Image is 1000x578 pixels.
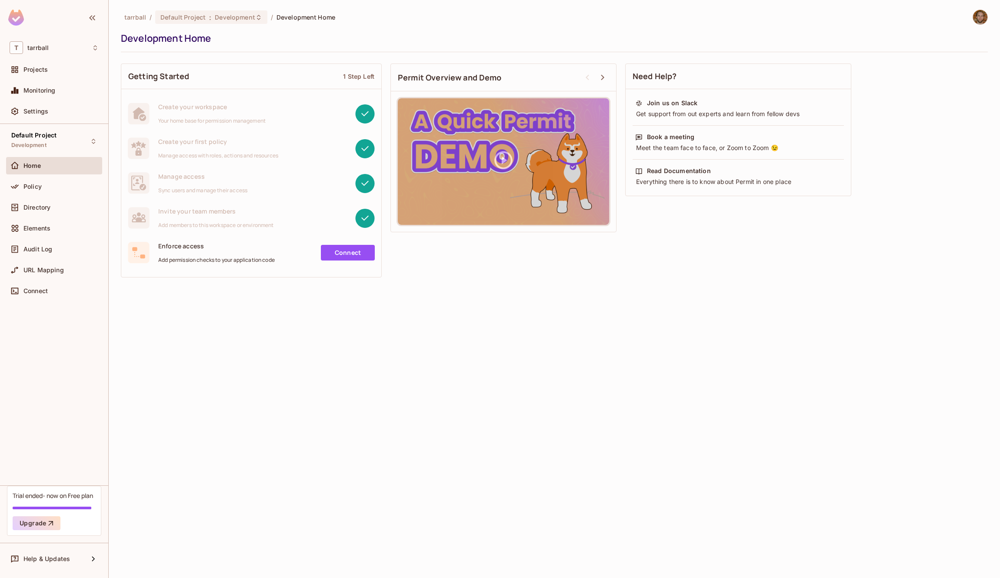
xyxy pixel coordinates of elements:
[158,117,266,124] span: Your home base for permission management
[23,555,70,562] span: Help & Updates
[277,13,335,21] span: Development Home
[158,222,274,229] span: Add members to this workspace or environment
[13,516,60,530] button: Upgrade
[128,71,189,82] span: Getting Started
[398,72,502,83] span: Permit Overview and Demo
[343,72,374,80] div: 1 Step Left
[23,108,48,115] span: Settings
[158,152,278,159] span: Manage access with roles, actions and resources
[271,13,273,21] li: /
[209,14,212,21] span: :
[13,491,93,500] div: Trial ended- now on Free plan
[158,137,278,146] span: Create your first policy
[158,187,247,194] span: Sync users and manage their access
[23,267,64,274] span: URL Mapping
[647,99,697,107] div: Join us on Slack
[27,44,49,51] span: Workspace: tarrball
[158,257,275,264] span: Add permission checks to your application code
[158,103,266,111] span: Create your workspace
[23,66,48,73] span: Projects
[121,32,983,45] div: Development Home
[23,225,50,232] span: Elements
[11,132,57,139] span: Default Project
[635,110,841,118] div: Get support from out experts and learn from fellow devs
[158,207,274,215] span: Invite your team members
[215,13,255,21] span: Development
[633,71,677,82] span: Need Help?
[23,204,50,211] span: Directory
[321,245,375,261] a: Connect
[160,13,206,21] span: Default Project
[647,167,711,175] div: Read Documentation
[647,133,694,141] div: Book a meeting
[23,246,52,253] span: Audit Log
[150,13,152,21] li: /
[23,87,56,94] span: Monitoring
[23,162,41,169] span: Home
[11,142,47,149] span: Development
[973,10,987,24] img: Branden Barber
[635,177,841,186] div: Everything there is to know about Permit in one place
[158,242,275,250] span: Enforce access
[8,10,24,26] img: SReyMgAAAABJRU5ErkJggg==
[10,41,23,54] span: T
[158,172,247,180] span: Manage access
[635,144,841,152] div: Meet the team face to face, or Zoom to Zoom 😉
[23,287,48,294] span: Connect
[124,13,146,21] span: the active workspace
[23,183,42,190] span: Policy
